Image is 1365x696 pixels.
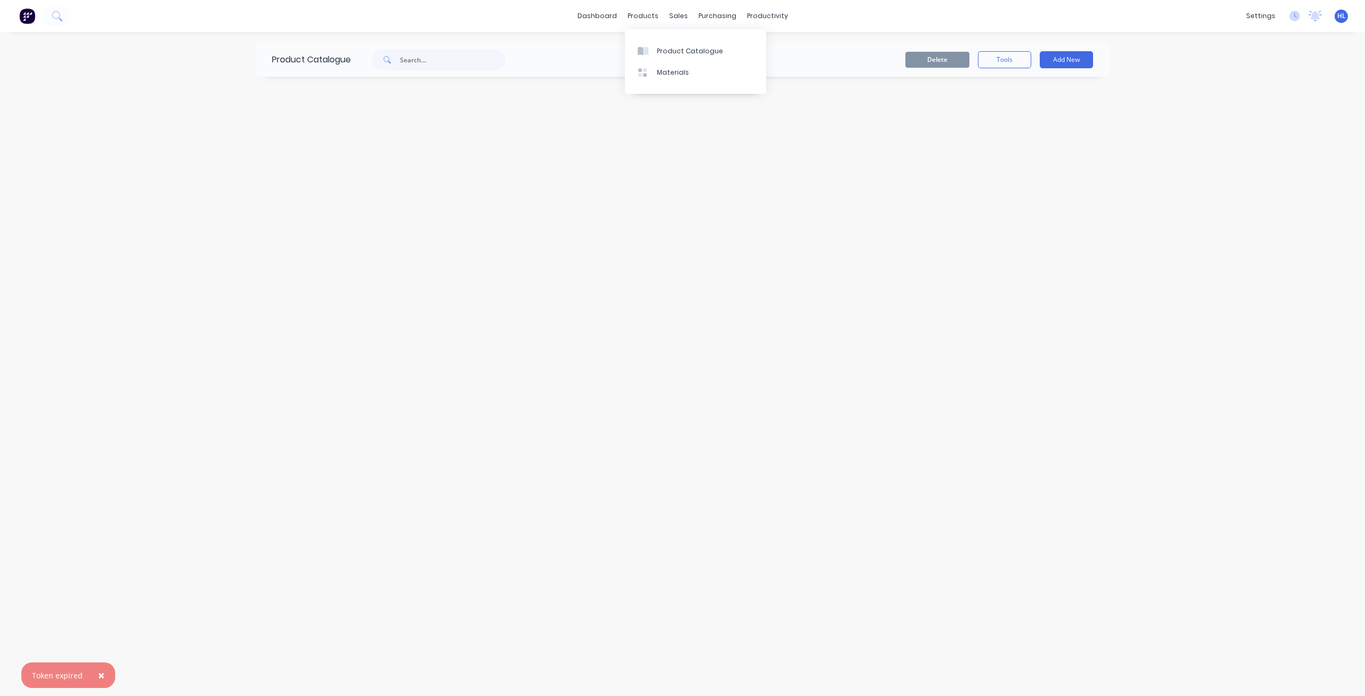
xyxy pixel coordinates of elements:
[1040,51,1093,68] button: Add New
[905,52,969,68] button: Delete
[32,670,83,681] div: Token expired
[693,8,742,24] div: purchasing
[625,40,766,61] a: Product Catalogue
[1241,8,1281,24] div: settings
[664,8,693,24] div: sales
[622,8,664,24] div: products
[625,62,766,83] a: Materials
[400,49,505,70] input: Search...
[87,662,115,688] button: Close
[657,68,689,77] div: Materials
[572,8,622,24] a: dashboard
[98,668,105,683] span: ×
[19,8,35,24] img: Factory
[1337,11,1346,21] span: HL
[978,51,1031,68] button: Tools
[657,46,723,56] div: Product Catalogue
[742,8,793,24] div: productivity
[256,43,351,77] div: Product Catalogue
